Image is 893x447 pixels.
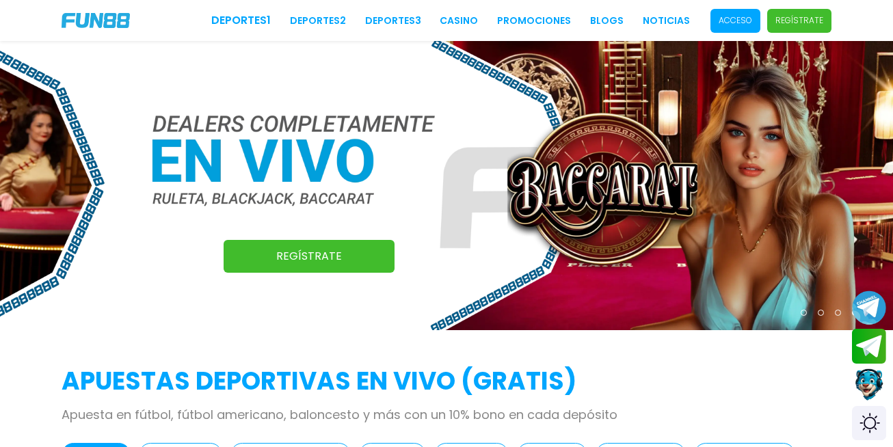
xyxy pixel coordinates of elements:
a: Deportes2 [290,14,346,28]
p: Regístrate [775,14,823,27]
h2: APUESTAS DEPORTIVAS EN VIVO (gratis) [62,363,831,400]
img: Company Logo [62,13,130,28]
a: Deportes3 [365,14,421,28]
div: Switch theme [852,406,886,440]
a: Deportes1 [211,12,271,29]
a: NOTICIAS [643,14,690,28]
a: Promociones [497,14,571,28]
a: CASINO [440,14,478,28]
a: Regístrate [224,240,395,273]
button: Join telegram channel [852,290,886,325]
button: Join telegram [852,329,886,364]
p: Apuesta en fútbol, fútbol americano, baloncesto y más con un 10% bono en cada depósito [62,405,831,424]
p: Acceso [719,14,752,27]
a: BLOGS [590,14,624,28]
button: Contact customer service [852,367,886,403]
